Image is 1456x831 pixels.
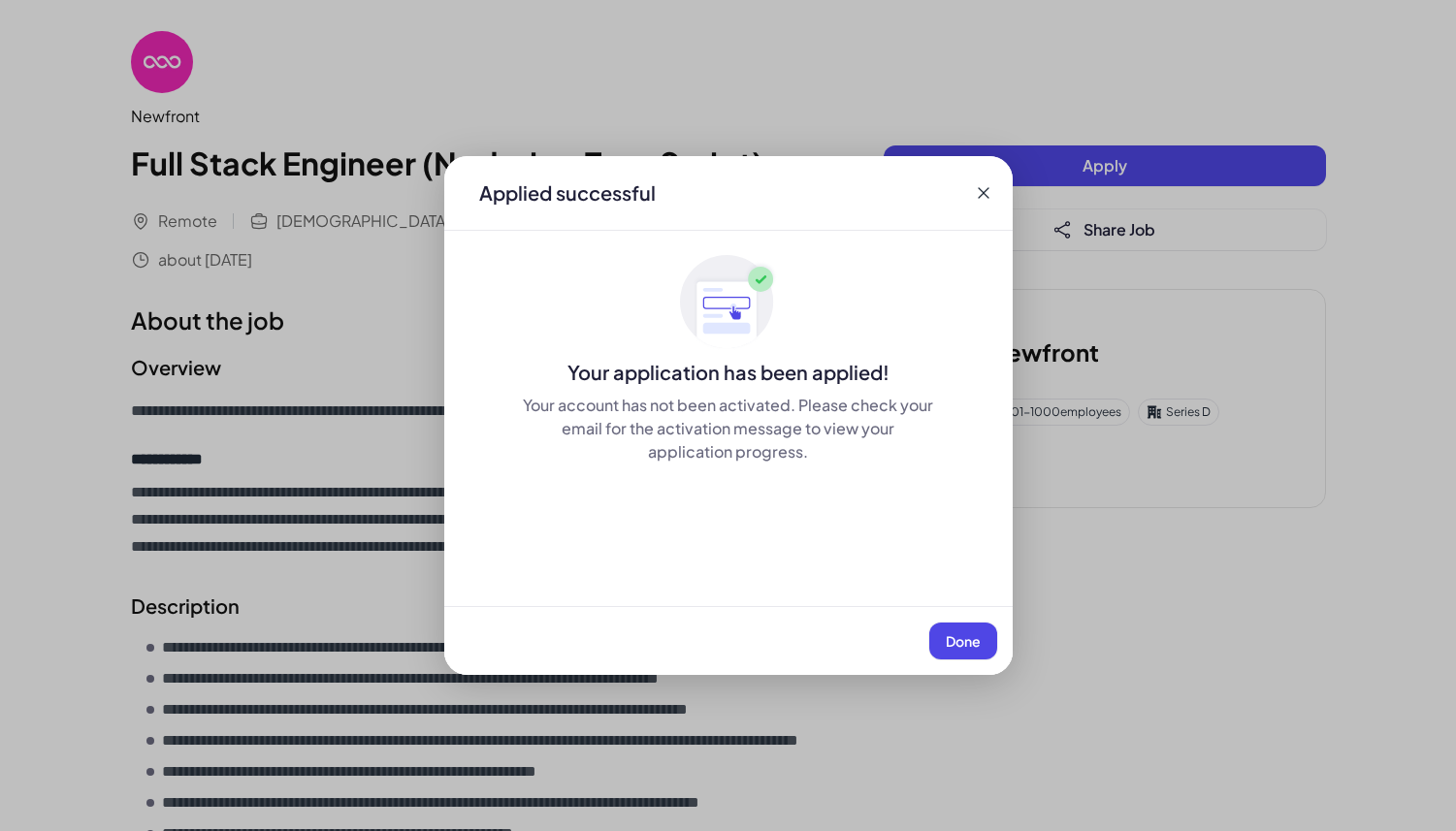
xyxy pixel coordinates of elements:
[946,632,981,650] span: Done
[929,623,997,659] button: Done
[444,359,1013,386] div: Your application has been applied!
[479,179,656,207] div: Applied successful
[680,254,777,351] img: ApplyedMaskGroup3.svg
[522,394,935,463] div: Your account has not been activated. Please check your email for the activation message to view y...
